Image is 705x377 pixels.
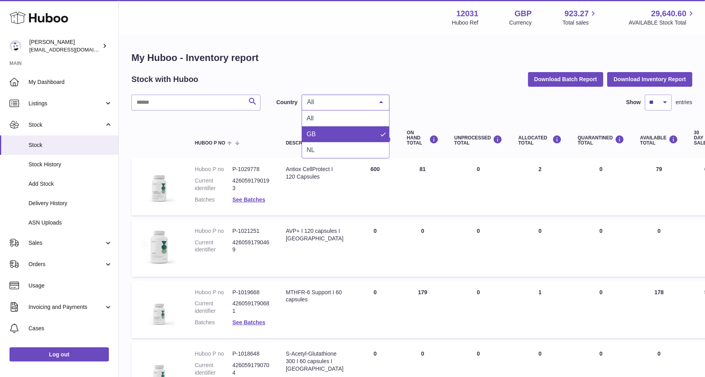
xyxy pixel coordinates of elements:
dd: 4260591790704 [232,362,270,377]
td: 0 [447,281,511,339]
span: Add Stock [29,180,112,188]
dt: Batches [195,196,232,204]
td: 0 [510,219,570,277]
h2: Stock with Huboo [131,74,198,85]
label: Show [626,99,641,106]
img: product image [139,227,179,267]
a: See Batches [232,196,265,203]
dt: Huboo P no [195,350,232,358]
span: entries [676,99,692,106]
span: All [305,98,373,106]
dd: 4260591790469 [232,239,270,254]
strong: GBP [515,8,532,19]
span: Total sales [562,19,598,27]
span: AVAILABLE Stock Total [629,19,695,27]
img: product image [139,166,179,205]
img: product image [139,289,179,328]
span: 0 [599,166,602,172]
span: Description [286,141,318,146]
div: Huboo Ref [452,19,479,27]
span: Cases [29,325,112,332]
div: AVAILABLE Total [640,135,678,146]
dd: P-1029778 [232,166,270,173]
span: NL [307,147,315,153]
td: 600 [352,158,399,215]
span: Usage [29,282,112,289]
span: [EMAIL_ADDRESS][DOMAIN_NAME] [29,46,116,53]
button: Download Inventory Report [607,72,692,86]
a: 29,640.60 AVAILABLE Stock Total [629,8,695,27]
dd: P-1019668 [232,289,270,296]
dt: Huboo P no [195,166,232,173]
span: 923.27 [564,8,589,19]
span: Listings [29,100,104,107]
span: Invoicing and Payments [29,303,104,311]
span: Sales [29,239,104,247]
div: UNPROCESSED Total [454,135,503,146]
dt: Batches [195,319,232,326]
h1: My Huboo - Inventory report [131,51,692,64]
label: Country [276,99,298,106]
strong: 12031 [456,8,479,19]
dt: Huboo P no [195,289,232,296]
div: ON HAND Total [407,130,439,146]
dd: P-1018648 [232,350,270,358]
td: 81 [399,158,447,215]
span: ASN Uploads [29,219,112,227]
td: 0 [399,219,447,277]
div: Antiox CellProtect I 120 Capsules [286,166,344,181]
span: All [307,115,314,122]
span: Delivery History [29,200,112,207]
div: QUARANTINED Total [578,135,624,146]
div: AVP+ I 120 capsules I [GEOGRAPHIC_DATA] [286,227,344,242]
div: S-Acetyl-Glutathione 300 I 60 capsules I [GEOGRAPHIC_DATA] [286,350,344,373]
dd: P-1021251 [232,227,270,235]
dd: 4260591790193 [232,177,270,192]
td: 0 [352,281,399,339]
a: See Batches [232,319,265,326]
td: 178 [632,281,686,339]
td: 0 [632,219,686,277]
dd: 4260591790681 [232,300,270,315]
span: Stock History [29,161,112,168]
dt: Current identifier [195,177,232,192]
td: 1 [510,281,570,339]
span: My Dashboard [29,78,112,86]
span: Huboo P no [195,141,225,146]
td: 79 [632,158,686,215]
dt: Current identifier [195,300,232,315]
div: ALLOCATED Total [518,135,562,146]
span: Orders [29,261,104,268]
img: admin@makewellforyou.com [10,40,21,52]
dt: Current identifier [195,362,232,377]
span: Stock [29,121,104,129]
td: 0 [447,158,511,215]
div: Currency [509,19,532,27]
td: 0 [352,219,399,277]
div: MTHFR-6 Support I 60 capsules [286,289,344,304]
a: Log out [10,347,109,362]
td: 179 [399,281,447,339]
dt: Current identifier [195,239,232,254]
td: 2 [510,158,570,215]
span: 29,640.60 [651,8,686,19]
div: [PERSON_NAME] [29,38,101,53]
span: Stock [29,141,112,149]
span: 0 [599,350,602,357]
td: 0 [447,219,511,277]
span: 0 [599,228,602,234]
span: 0 [599,289,602,295]
button: Download Batch Report [528,72,604,86]
a: 923.27 Total sales [562,8,598,27]
span: GB [307,131,316,137]
dt: Huboo P no [195,227,232,235]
